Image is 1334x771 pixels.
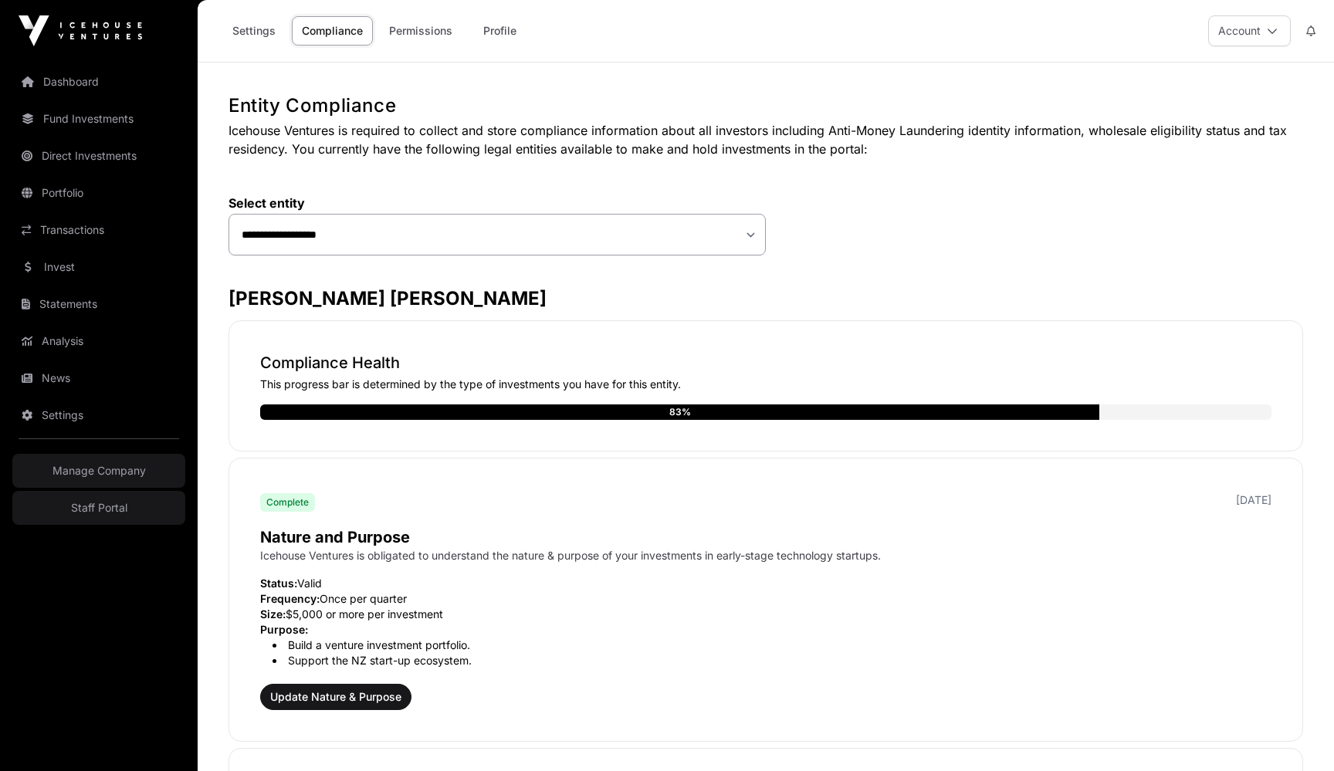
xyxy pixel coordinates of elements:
[229,121,1303,158] p: Icehouse Ventures is required to collect and store compliance information about all investors inc...
[222,16,286,46] a: Settings
[12,454,185,488] a: Manage Company
[229,93,1303,118] h1: Entity Compliance
[12,139,185,173] a: Direct Investments
[260,526,1271,548] p: Nature and Purpose
[12,361,185,395] a: News
[12,250,185,284] a: Invest
[12,176,185,210] a: Portfolio
[669,404,691,420] div: 83%
[12,398,185,432] a: Settings
[260,622,1271,637] p: Purpose:
[12,491,185,525] a: Staff Portal
[12,65,185,99] a: Dashboard
[229,195,766,211] label: Select entity
[266,496,309,509] span: Complete
[1236,492,1271,508] p: [DATE]
[12,102,185,136] a: Fund Investments
[260,577,297,590] span: Status:
[260,607,1271,622] p: $5,000 or more per investment
[260,377,1271,392] p: This progress bar is determined by the type of investments you have for this entity.
[1208,15,1291,46] button: Account
[12,324,185,358] a: Analysis
[260,684,411,710] button: Update Nature & Purpose
[260,607,286,621] span: Size:
[12,287,185,321] a: Statements
[260,592,320,605] span: Frequency:
[260,591,1271,607] p: Once per quarter
[292,16,373,46] a: Compliance
[1257,697,1334,771] iframe: Chat Widget
[260,352,1271,374] p: Compliance Health
[379,16,462,46] a: Permissions
[270,689,401,705] span: Update Nature & Purpose
[260,548,1271,563] p: Icehouse Ventures is obligated to understand the nature & purpose of your investments in early-st...
[273,637,1271,653] li: Build a venture investment portfolio.
[260,576,1271,591] p: Valid
[229,286,1303,311] h3: [PERSON_NAME] [PERSON_NAME]
[19,15,142,46] img: Icehouse Ventures Logo
[469,16,530,46] a: Profile
[273,653,1271,668] li: Support the NZ start-up ecosystem.
[12,213,185,247] a: Transactions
